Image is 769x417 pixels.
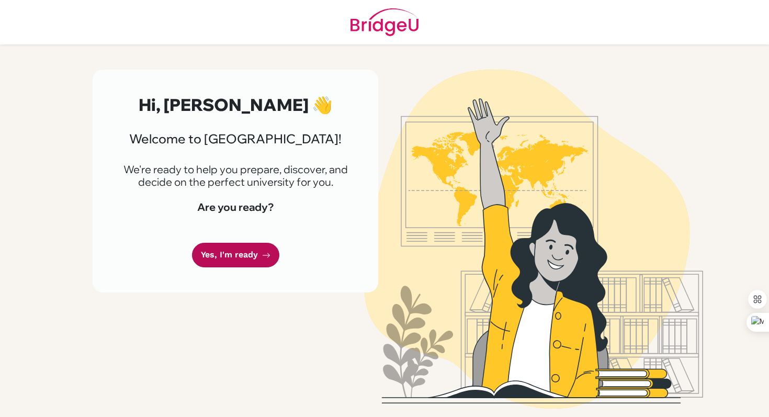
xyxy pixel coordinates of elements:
h2: Hi, [PERSON_NAME] 👋 [118,95,353,115]
h3: Welcome to [GEOGRAPHIC_DATA]! [118,131,353,146]
a: Yes, I'm ready [192,243,279,267]
p: We're ready to help you prepare, discover, and decide on the perfect university for you. [118,163,353,188]
h4: Are you ready? [118,201,353,213]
